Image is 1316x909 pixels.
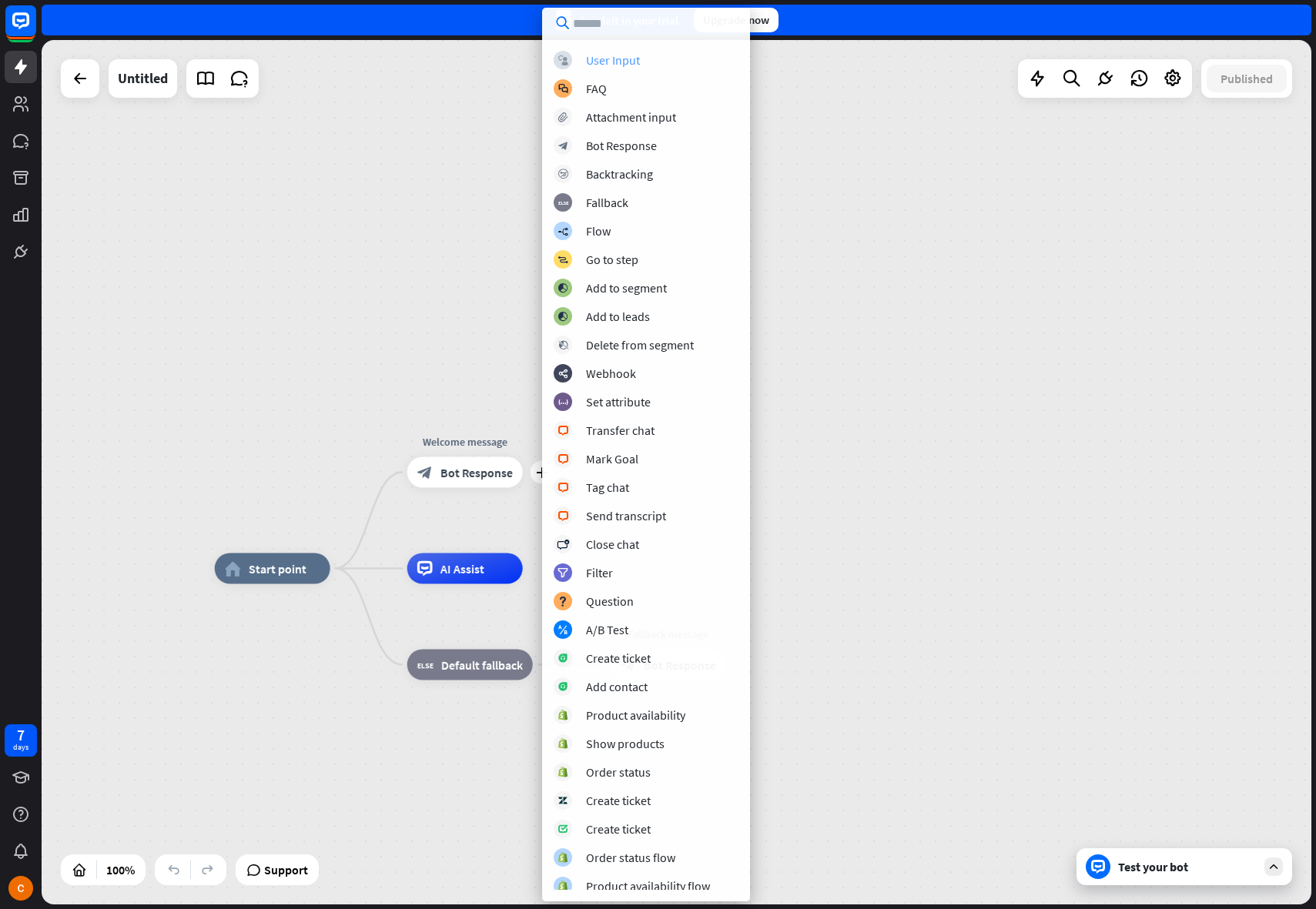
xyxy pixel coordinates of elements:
[1207,65,1287,92] button: Published
[12,6,59,52] button: Open LiveChat chat widget
[586,850,675,865] div: Order status flow
[417,657,434,673] i: block_fallback
[586,451,638,466] div: Mark Goal
[557,540,569,550] i: block_close_chat
[586,52,640,68] div: User Input
[586,423,655,438] div: Transfer chat
[586,280,667,296] div: Add to segment
[558,84,568,94] i: block_faq
[586,508,666,523] div: Send transcript
[558,169,568,179] i: block_backtracking
[558,226,568,236] i: builder_tree
[558,483,569,493] i: block_livechat
[586,707,685,723] div: Product availability
[558,141,568,151] i: block_bot_response
[586,536,639,552] div: Close chat
[586,480,629,495] div: Tag chat
[1118,859,1257,874] div: Test your bot
[440,465,513,480] span: Bot Response
[440,561,484,576] span: AI Assist
[118,59,168,98] div: Untitled
[17,728,25,742] div: 7
[586,593,634,609] div: Question
[586,195,628,210] div: Fallback
[558,340,568,350] i: block_delete_from_segment
[558,312,568,322] i: block_add_to_segment
[586,223,611,239] div: Flow
[13,742,28,753] div: days
[586,821,651,837] div: Create ticket
[586,309,650,324] div: Add to leads
[249,561,306,576] span: Start point
[558,198,568,208] i: block_fallback
[586,366,636,381] div: Webhook
[586,138,657,153] div: Bot Response
[264,857,308,882] span: Support
[558,55,568,65] i: block_user_input
[558,369,568,379] i: webhooks
[558,397,568,407] i: block_set_attribute
[558,283,568,293] i: block_add_to_segment
[586,736,665,751] div: Show products
[586,679,648,694] div: Add contact
[586,764,651,780] div: Order status
[586,337,694,353] div: Delete from segment
[558,255,568,265] i: block_goto
[586,166,653,182] div: Backtracking
[586,252,638,267] div: Go to step
[586,109,676,125] div: Attachment input
[102,857,139,882] div: 100%
[558,454,569,464] i: block_livechat
[558,426,569,436] i: block_livechat
[586,565,613,580] div: Filter
[586,650,651,666] div: Create ticket
[225,561,241,576] i: home_2
[586,394,651,409] div: Set attribute
[558,112,568,122] i: block_attachment
[586,622,628,637] div: A/B Test
[586,81,607,96] div: FAQ
[558,568,568,578] i: filter
[558,625,568,635] i: block_ab_testing
[558,597,568,607] i: block_question
[5,724,37,757] a: 7 days
[558,511,569,521] i: block_livechat
[396,434,534,449] div: Welcome message
[586,878,710,894] div: Product availability flow
[417,465,433,480] i: block_bot_response
[586,793,651,808] div: Create ticket
[536,467,547,478] i: plus
[441,657,523,673] span: Default fallback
